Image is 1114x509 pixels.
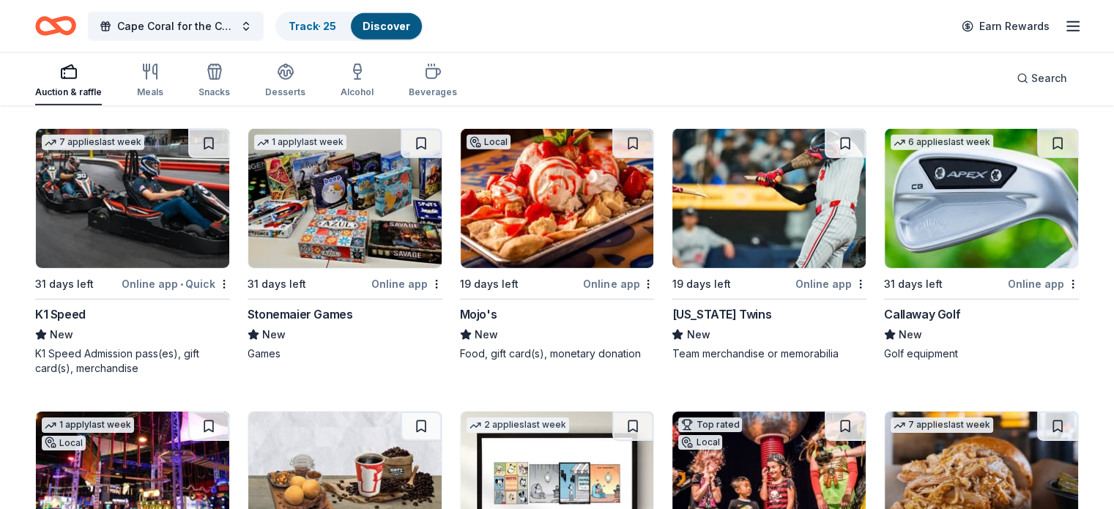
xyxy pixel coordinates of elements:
button: Auction & raffle [35,57,102,105]
div: 2 applies last week [467,417,569,433]
div: Local [467,135,510,149]
img: Image for Minnesota Twins [672,129,866,268]
span: New [686,326,710,343]
a: Discover [363,20,410,32]
button: Snacks [198,57,230,105]
div: 6 applies last week [891,135,993,150]
span: New [262,326,286,343]
div: 19 days left [460,275,519,293]
div: Online app [1008,275,1079,293]
div: Desserts [265,86,305,98]
div: Online app Quick [122,275,230,293]
div: Online app [583,275,654,293]
button: Desserts [265,57,305,105]
a: Track· 25 [289,20,336,32]
div: 31 days left [248,275,306,293]
img: Image for Callaway Golf [885,129,1078,268]
div: K1 Speed [35,305,86,323]
a: Image for K1 Speed7 applieslast week31 days leftOnline app•QuickK1 SpeedNewK1 Speed Admission pas... [35,128,230,376]
div: Auction & raffle [35,86,102,98]
a: Home [35,9,76,43]
a: Image for Callaway Golf6 applieslast week31 days leftOnline appCallaway GolfNewGolf equipment [884,128,1079,361]
span: New [899,326,922,343]
div: 1 apply last week [254,135,346,150]
span: • [180,278,183,290]
img: Image for K1 Speed [36,129,229,268]
div: Top rated [678,417,742,432]
div: 31 days left [884,275,943,293]
img: Image for Mojo's [461,129,654,268]
div: Alcohol [341,86,374,98]
span: New [50,326,73,343]
button: Alcohol [341,57,374,105]
a: Image for Minnesota Twins19 days leftOnline app[US_STATE] TwinsNewTeam merchandise or memorabilia [672,128,866,361]
button: Meals [137,57,163,105]
div: Team merchandise or memorabilia [672,346,866,361]
span: New [475,326,498,343]
div: Beverages [409,86,457,98]
div: 1 apply last week [42,417,134,433]
div: Food, gift card(s), monetary donation [460,346,655,361]
a: Image for Stonemaier Games1 applylast week31 days leftOnline appStonemaier GamesNewGames [248,128,442,361]
div: Online app [371,275,442,293]
a: Image for Mojo'sLocal19 days leftOnline appMojo'sNewFood, gift card(s), monetary donation [460,128,655,361]
div: Meals [137,86,163,98]
div: Callaway Golf [884,305,960,323]
button: Beverages [409,57,457,105]
img: Image for Stonemaier Games [248,129,442,268]
div: Stonemaier Games [248,305,353,323]
button: Track· 25Discover [275,12,423,41]
div: 7 applies last week [891,417,993,433]
div: 31 days left [35,275,94,293]
div: Snacks [198,86,230,98]
div: Mojo's [460,305,497,323]
button: Cape Coral for the Children Fashion Show [88,12,264,41]
div: Games [248,346,442,361]
div: Online app [795,275,866,293]
span: Search [1031,70,1067,87]
div: Local [42,436,86,450]
div: Local [678,435,722,450]
div: 19 days left [672,275,730,293]
button: Search [1005,64,1079,93]
div: 7 applies last week [42,135,144,150]
div: K1 Speed Admission pass(es), gift card(s), merchandise [35,346,230,376]
a: Earn Rewards [953,13,1058,40]
span: Cape Coral for the Children Fashion Show [117,18,234,35]
div: Golf equipment [884,346,1079,361]
div: [US_STATE] Twins [672,305,771,323]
